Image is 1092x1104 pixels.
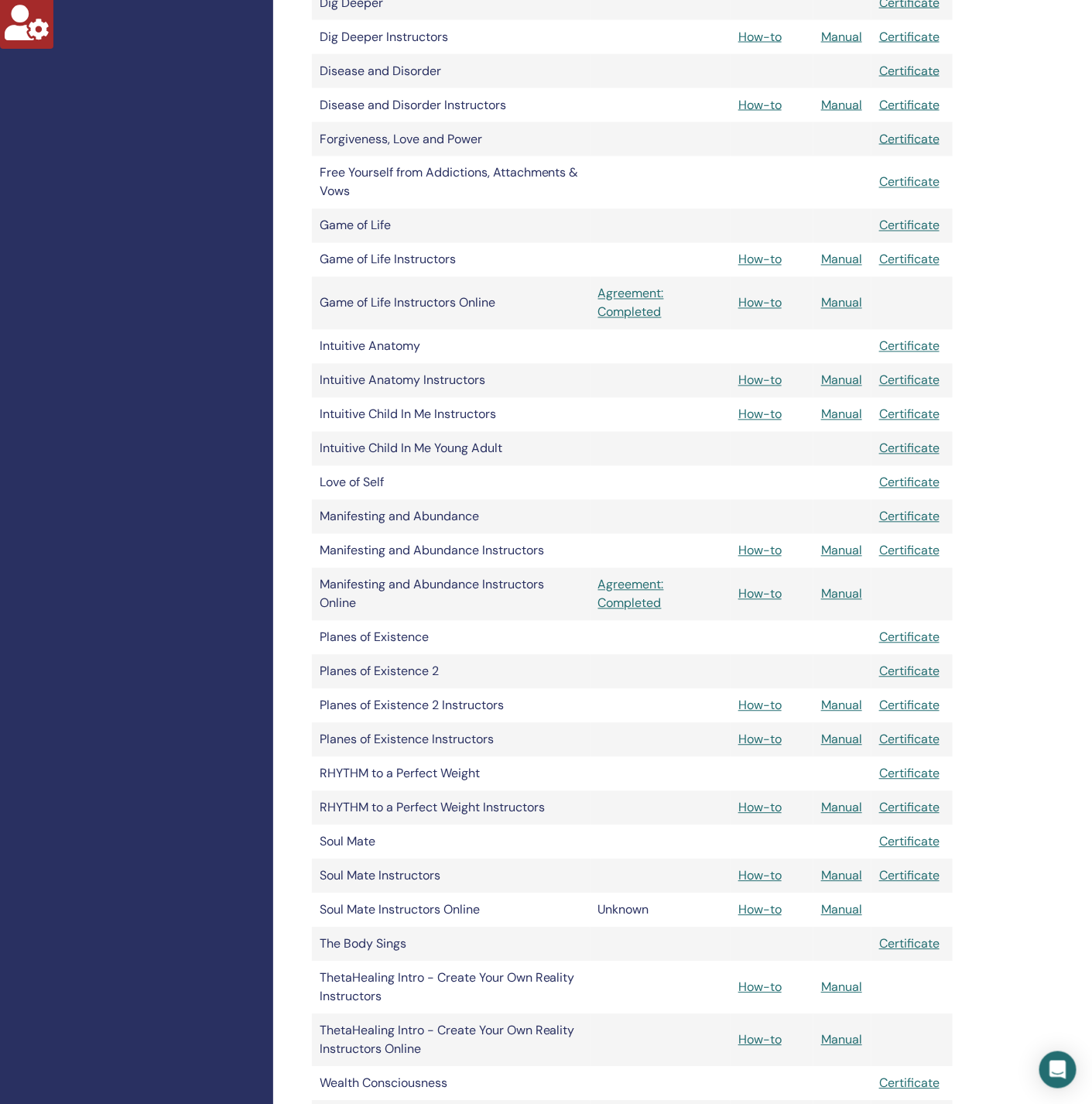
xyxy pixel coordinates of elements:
[879,663,940,680] a: Certificate
[312,209,591,243] td: Game of Life
[738,732,782,748] a: How-to
[312,277,591,330] td: Game of Life Instructors Online
[821,732,862,748] a: Manual
[738,979,782,996] a: How-to
[879,868,940,884] a: Certificate
[821,800,862,816] a: Manual
[738,97,782,113] a: How-to
[312,156,591,209] td: Free Yourself from Addictions, Attachments & Vows
[738,372,782,389] a: How-to
[738,586,782,602] a: How-to
[879,1075,940,1092] a: Certificate
[312,568,591,621] td: Manifesting and Abundance Instructors Online
[738,295,782,311] a: How-to
[879,509,940,525] a: Certificate
[312,466,591,500] td: Love of Self
[1039,1051,1077,1089] div: Open Intercom Messenger
[312,534,591,568] td: Manifesting and Abundance Instructors
[312,621,591,655] td: Planes of Existence
[879,406,940,423] a: Certificate
[879,218,940,234] a: Certificate
[821,406,862,423] a: Manual
[738,1032,782,1048] a: How-to
[879,543,940,559] a: Certificate
[312,1067,591,1101] td: Wealth Consciousness
[879,800,940,816] a: Certificate
[312,330,591,364] td: Intuitive Anatomy
[821,97,862,113] a: Manual
[879,252,940,268] a: Certificate
[879,834,940,850] a: Certificate
[879,372,940,389] a: Certificate
[738,543,782,559] a: How-to
[879,698,940,714] a: Certificate
[738,406,782,423] a: How-to
[879,97,940,113] a: Certificate
[821,979,862,996] a: Manual
[598,576,723,613] a: Agreement: Completed
[312,398,591,432] td: Intuitive Child In Me Instructors
[312,54,591,88] td: Disease and Disorder
[738,698,782,714] a: How-to
[312,1014,591,1067] td: ThetaHealing Intro - Create Your Own Reality Instructors Online
[821,698,862,714] a: Manual
[312,791,591,825] td: RHYTHM to a Perfect Weight Instructors
[598,901,723,920] div: Unknown
[312,364,591,398] td: Intuitive Anatomy Instructors
[821,868,862,884] a: Manual
[821,902,862,918] a: Manual
[312,825,591,859] td: Soul Mate
[312,689,591,723] td: Planes of Existence 2 Instructors
[312,962,591,1014] td: ThetaHealing Intro - Create Your Own Reality Instructors
[312,757,591,791] td: RHYTHM to a Perfect Weight
[879,131,940,147] a: Certificate
[879,63,940,79] a: Certificate
[738,902,782,918] a: How-to
[312,243,591,277] td: Game of Life Instructors
[821,252,862,268] a: Manual
[821,29,862,45] a: Manual
[821,372,862,389] a: Manual
[312,20,591,54] td: Dig Deeper Instructors
[598,285,723,322] a: Agreement: Completed
[312,500,591,534] td: Manifesting and Abundance
[879,475,940,491] a: Certificate
[312,432,591,466] td: Intuitive Child In Me Young Adult
[738,800,782,816] a: How-to
[312,655,591,689] td: Planes of Existence 2
[738,252,782,268] a: How-to
[312,927,591,962] td: The Body Sings
[879,441,940,457] a: Certificate
[879,732,940,748] a: Certificate
[738,868,782,884] a: How-to
[879,766,940,782] a: Certificate
[821,543,862,559] a: Manual
[738,29,782,45] a: How-to
[821,1032,862,1048] a: Manual
[879,174,940,190] a: Certificate
[879,936,940,952] a: Certificate
[312,88,591,122] td: Disease and Disorder Instructors
[879,338,940,355] a: Certificate
[879,629,940,646] a: Certificate
[312,893,591,927] td: Soul Mate Instructors Online
[821,295,862,311] a: Manual
[312,723,591,757] td: Planes of Existence Instructors
[312,859,591,893] td: Soul Mate Instructors
[879,29,940,45] a: Certificate
[821,586,862,602] a: Manual
[312,122,591,156] td: Forgiveness, Love and Power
